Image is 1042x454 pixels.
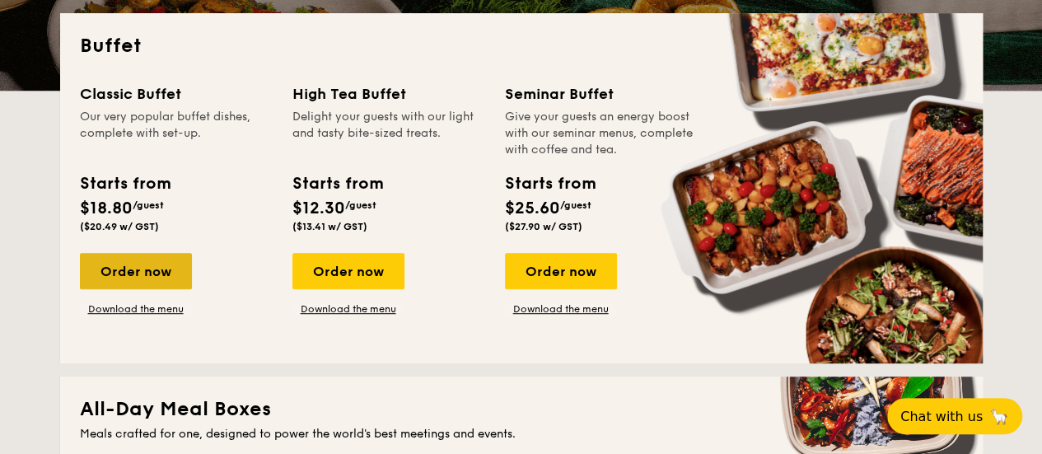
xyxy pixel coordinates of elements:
[80,82,273,105] div: Classic Buffet
[505,221,582,232] span: ($27.90 w/ GST)
[505,109,698,158] div: Give your guests an energy boost with our seminar menus, complete with coffee and tea.
[80,109,273,158] div: Our very popular buffet dishes, complete with set-up.
[887,398,1022,434] button: Chat with us🦙
[292,253,404,289] div: Order now
[292,302,404,316] a: Download the menu
[505,82,698,105] div: Seminar Buffet
[345,199,376,211] span: /guest
[505,302,617,316] a: Download the menu
[80,302,192,316] a: Download the menu
[80,171,170,196] div: Starts from
[80,396,963,423] h2: All-Day Meal Boxes
[80,253,192,289] div: Order now
[80,221,159,232] span: ($20.49 w/ GST)
[80,33,963,59] h2: Buffet
[900,409,983,424] span: Chat with us
[80,199,133,218] span: $18.80
[989,407,1009,426] span: 🦙
[292,199,345,218] span: $12.30
[505,199,560,218] span: $25.60
[505,171,595,196] div: Starts from
[292,109,485,158] div: Delight your guests with our light and tasty bite-sized treats.
[292,171,382,196] div: Starts from
[292,221,367,232] span: ($13.41 w/ GST)
[80,426,963,442] div: Meals crafted for one, designed to power the world's best meetings and events.
[133,199,164,211] span: /guest
[560,199,591,211] span: /guest
[505,253,617,289] div: Order now
[292,82,485,105] div: High Tea Buffet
